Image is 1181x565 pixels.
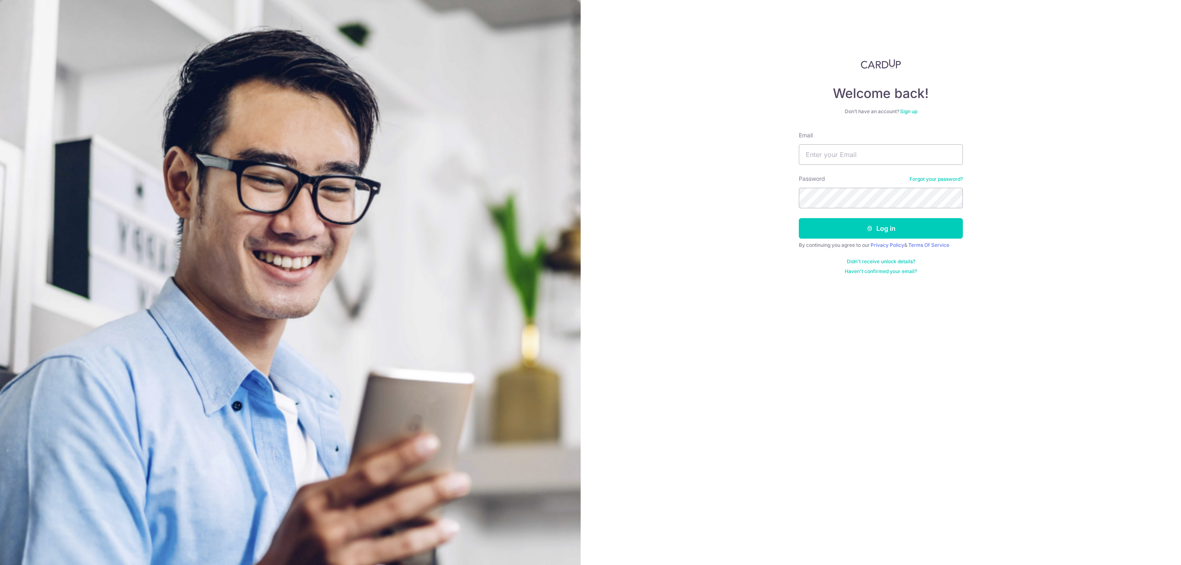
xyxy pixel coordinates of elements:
a: Terms Of Service [908,242,949,248]
label: Password [799,175,825,183]
a: Forgot your password? [910,176,963,182]
button: Log in [799,218,963,239]
div: By continuing you agree to our & [799,242,963,248]
h4: Welcome back! [799,85,963,102]
a: Didn't receive unlock details? [847,258,915,265]
img: CardUp Logo [861,59,901,69]
a: Privacy Policy [871,242,904,248]
a: Sign up [900,108,917,114]
a: Haven't confirmed your email? [845,268,917,275]
input: Enter your Email [799,144,963,165]
label: Email [799,131,813,139]
div: Don’t have an account? [799,108,963,115]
